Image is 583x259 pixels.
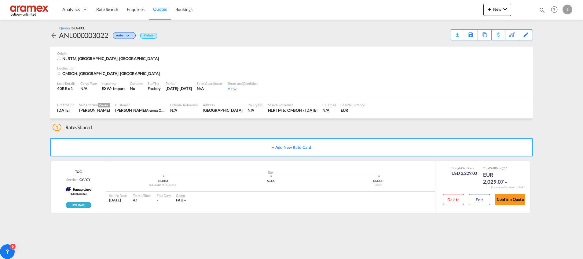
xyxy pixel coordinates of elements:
div: Shared [53,124,92,131]
div: Help [549,4,563,15]
div: USD 2,229.00 [452,170,477,176]
span: Rates [65,124,78,130]
span: Subject to Remarks [505,166,507,170]
md-icon: icon-download [453,31,461,35]
div: Janice Camporaso [79,107,110,113]
div: N/A [322,107,336,113]
div: Sailing Date [109,193,127,198]
span: Active [116,34,125,39]
div: Change Status Here [108,30,137,40]
span: Bookings [175,7,193,12]
div: Transit Time [133,193,151,198]
div: [DATE] [109,198,127,203]
div: OMSOH, Sohar, Middle East [57,71,161,76]
span: Sell [462,166,468,170]
div: Cargo [176,193,187,198]
span: Enquiries [127,7,145,12]
div: Quotes /SEA-FCL [59,26,85,30]
div: Incoterms [102,81,125,86]
div: EUR [341,107,365,113]
div: AEJEA [217,179,324,183]
div: 20 Aug 2025 [166,86,192,91]
div: Quote PDF is not available at this time [453,30,461,35]
button: Spot Rates are dynamic & can fluctuate with time [501,166,505,171]
div: Search Reference [268,103,318,107]
button: icon-plus 400-fgNewicon-chevron-down [483,4,511,16]
md-icon: icon-arrow-left [50,32,57,39]
md-icon: icon-chevron-down [183,198,187,203]
div: Inquiry No. [248,103,263,107]
span: Service: [66,177,78,182]
md-icon: icon-chevron-down [501,6,509,13]
div: Cargo Type [80,81,97,86]
div: NLRTM to OMSOH / 20 Aug 2025 [268,107,318,113]
md-icon: icon-plus 400-fg [486,6,493,13]
button: Edit [469,194,490,205]
div: Address [203,103,242,107]
div: [GEOGRAPHIC_DATA] [109,183,217,187]
md-icon: assets/icons/custom/ship-fill.svg [267,171,274,174]
div: J [563,5,572,14]
span: Aramex Oman [146,108,168,113]
div: N/A [80,86,97,91]
md-icon: icon-magnify [539,7,545,13]
span: FAK [176,198,183,202]
div: Factory Stuffing [148,86,161,91]
div: N/A [248,107,263,113]
div: Terms and Condition [228,81,257,86]
div: Oman [203,107,242,113]
div: - [157,198,158,203]
button: + Add New Rate Card [50,138,533,156]
md-icon: icon-chevron-down [504,180,508,185]
div: icon-magnify [539,7,545,16]
div: Destination [57,66,526,70]
div: Total Rate [483,166,514,171]
span: T&C [75,169,82,174]
div: External Reference [170,103,198,107]
img: rpa-live-rate.png [66,202,91,208]
div: Origin [57,51,526,56]
span: Creator [98,103,110,107]
div: icon-arrow-left [50,30,59,40]
div: Load Details [57,81,75,86]
img: Hapag-Lloyd Spot [63,184,93,199]
div: Customer [115,103,165,107]
div: - import [111,86,125,91]
span: New [486,7,509,12]
div: EUR 2,029.07 [483,171,514,186]
img: dca169e0c7e311edbe1137055cab269e.png [9,3,50,17]
div: 40RE x 1 [57,86,75,91]
div: NLRTM, Rotterdam, Europe [57,56,160,61]
div: 47 [133,198,151,203]
span: NLRTM, [GEOGRAPHIC_DATA], [GEOGRAPHIC_DATA] [62,56,159,61]
div: Freight Rate [452,166,477,170]
div: N/A [197,86,223,91]
div: Change Status Here [113,32,136,39]
div: Period [166,81,192,86]
div: Free Days [157,193,171,198]
div: Sales Person [79,103,110,107]
span: Sell [490,166,495,170]
div: ANL000003022 [59,30,108,40]
div: NLRTM [109,179,217,183]
span: Rate Search [96,7,118,12]
div: Default [140,33,157,39]
div: 20 Aug 2025 [57,107,74,113]
div: EXW [102,86,111,91]
button: Confirm Quote [495,194,525,205]
span: Help [549,4,559,15]
span: SEA-FCL [72,26,85,30]
div: Save As Template [464,30,478,40]
div: View [228,86,257,91]
div: Dhananjay Surve [115,107,165,113]
button: Delete [443,194,464,205]
div: OMSOH [324,179,432,183]
div: No [130,86,143,91]
div: Sales Coordinator [197,81,223,86]
div: Stuffing [148,81,161,86]
div: Search Currency [341,103,365,107]
div: Remark and Inclusion included [486,186,530,189]
md-icon: icon-chevron-down [125,34,132,38]
div: Customs [130,81,143,86]
div: CY / CY [78,177,90,182]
